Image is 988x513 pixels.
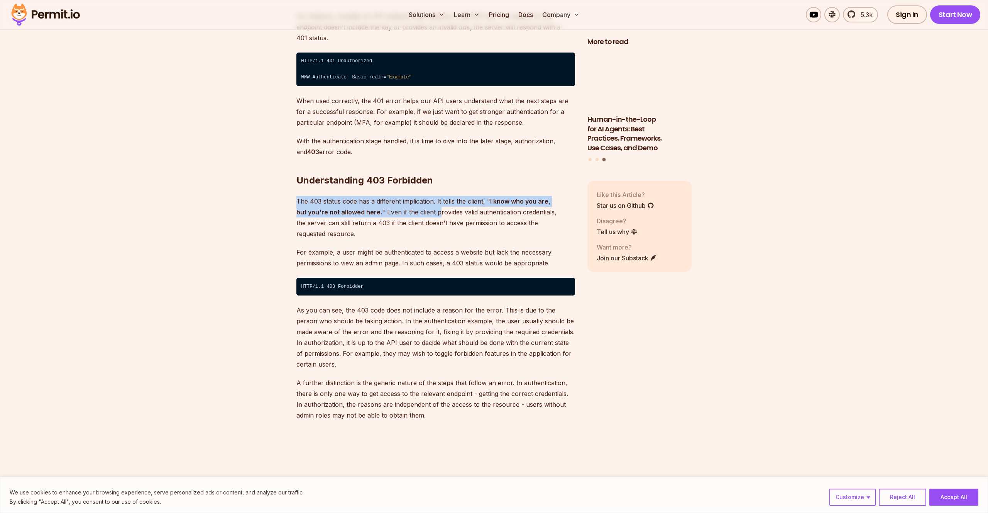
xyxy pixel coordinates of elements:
[587,37,692,47] h2: More to read
[296,377,575,421] p: A further distinction is the generic nature of the steps that follow an error. In authentication,...
[587,51,692,162] div: Posts
[296,196,575,239] p: The 403 status code has a different implication. It tells the client, " " Even if the client prov...
[296,53,575,87] code: HTTP/1.1 401 Unauthorized ⁠ WWW-Authenticate: Basic realm=
[587,51,692,153] li: 3 of 3
[451,7,483,22] button: Learn
[539,7,583,22] button: Company
[587,51,692,110] img: Human-in-the-Loop for AI Agents: Best Practices, Frameworks, Use Cases, and Demo
[296,305,575,370] p: As you can see, the 403 code does not include a reason for the error. This is due to the person w...
[597,253,657,262] a: Join our Substack
[597,200,654,210] a: Star us on Github
[602,158,606,161] button: Go to slide 3
[887,5,927,24] a: Sign In
[296,143,575,187] h2: Understanding 403 Forbidden
[597,227,638,236] a: Tell us why
[930,5,981,24] a: Start Now
[515,7,536,22] a: Docs
[597,216,638,225] p: Disagree?
[856,10,873,19] span: 5.3k
[296,247,575,268] p: For example, a user might be authenticated to access a website but lack the necessary permissions...
[386,75,412,80] span: "Example"
[829,489,876,506] button: Customize
[486,7,512,22] a: Pricing
[879,489,926,506] button: Reject All
[10,497,304,506] p: By clicking "Accept All", you consent to our use of cookies.
[296,136,575,157] p: With the authentication stage handled, it is time to dive into the later stage, authorization, an...
[589,158,592,161] button: Go to slide 1
[843,7,878,22] a: 5.3k
[596,158,599,161] button: Go to slide 2
[597,190,654,199] p: Like this Article?
[8,2,83,28] img: Permit logo
[597,242,657,251] p: Want more?
[296,95,575,128] p: When used correctly, the 401 error helps our API users understand what the next steps are for a s...
[929,489,978,506] button: Accept All
[587,114,692,153] h3: Human-in-the-Loop for AI Agents: Best Practices, Frameworks, Use Cases, and Demo
[296,278,575,296] code: HTTP/1.1 403 Forbidden
[406,7,448,22] button: Solutions
[10,488,304,497] p: We use cookies to enhance your browsing experience, serve personalized ads or content, and analyz...
[307,148,319,156] strong: 403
